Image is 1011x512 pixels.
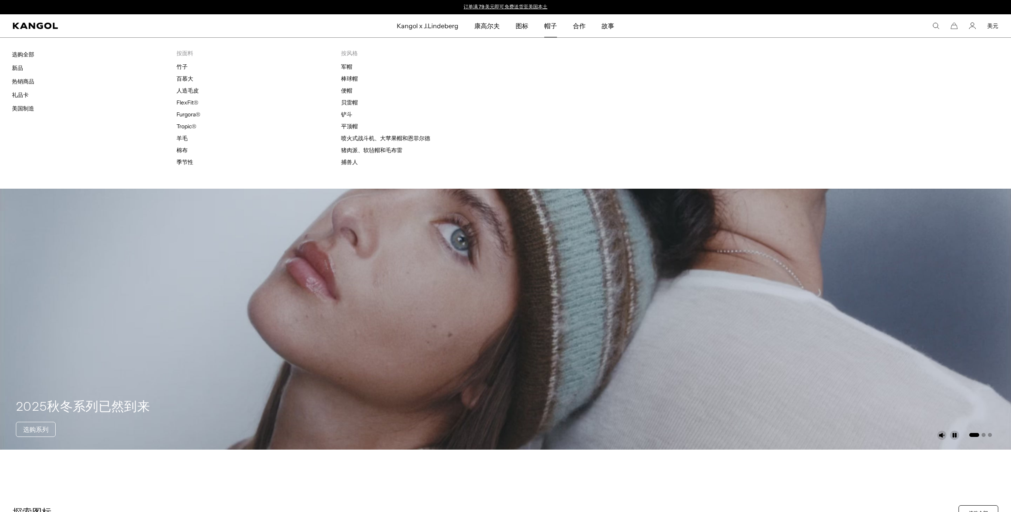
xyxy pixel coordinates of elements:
a: Furgora® [177,111,200,118]
a: 猪肉派、软毡帽和毛布雷 [341,147,402,154]
button: 转至幻灯片 3 [988,433,992,437]
button: 转至幻灯片 2 [982,433,986,437]
a: FlexFit® [177,99,198,106]
a: 新品 [12,64,23,71]
a: 美国制造 [12,105,34,112]
a: 贝雷帽 [341,99,358,106]
a: 羊毛 [177,135,188,142]
a: 礼品卡 [12,91,29,99]
a: 帽子 [536,14,565,37]
a: 季节性 [177,158,193,166]
a: 热销商品 [12,78,34,85]
a: 坎戈尔 [13,23,263,29]
font: 故事 [602,22,614,30]
font: 图标 [516,22,528,30]
a: 铲斗 [341,111,352,118]
font: 帽子 [544,22,557,30]
a: 合作 [565,14,594,37]
button: 暂停 [950,431,959,440]
ul: 选择要放映的幻灯片 [968,431,992,438]
a: 棒球帽 [341,75,358,82]
a: 选购系列 [16,422,56,437]
a: 棉布 [177,147,188,154]
button: 美元 [987,22,998,29]
div: 公告 [428,4,582,10]
a: 便帽 [341,87,352,94]
a: 人造毛皮 [177,87,199,94]
font: 选购系列 [23,425,49,433]
a: 故事 [594,14,622,37]
a: 平顶帽 [341,123,358,130]
a: 康高尔夫 [466,14,508,37]
a: 喷火式战斗机、大苹果帽和恩菲尔德 [341,135,430,142]
a: 帐户 [969,22,976,29]
a: 竹子 [177,63,188,70]
div: 1/2 [428,4,582,10]
a: 百慕大 [177,75,193,82]
a: 图标 [508,14,536,37]
button: 转至幻灯片 1 [969,433,979,437]
slideshow-component: 公告栏 [428,4,582,10]
font: 按面料 [177,50,193,57]
button: 大车 [951,22,958,29]
a: 军帽 [341,63,352,70]
a: 捕兽人 [341,158,358,166]
summary: 点击此处搜索 [932,22,939,29]
font: 按风格 [341,50,358,57]
button: 取消静音 [937,431,947,440]
font: 2025秋冬系列已然到来 [16,401,150,414]
font: Kangol x J.Lindeberg [397,22,459,30]
a: 订单满 79 美元即可免费送货至美国本土 [464,4,547,10]
font: 合作 [573,22,586,30]
a: Tropic® [177,123,196,130]
font: 康高尔夫 [474,22,500,30]
a: Kangol x J.Lindeberg [389,14,467,37]
a: 选购全部 [12,51,34,58]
